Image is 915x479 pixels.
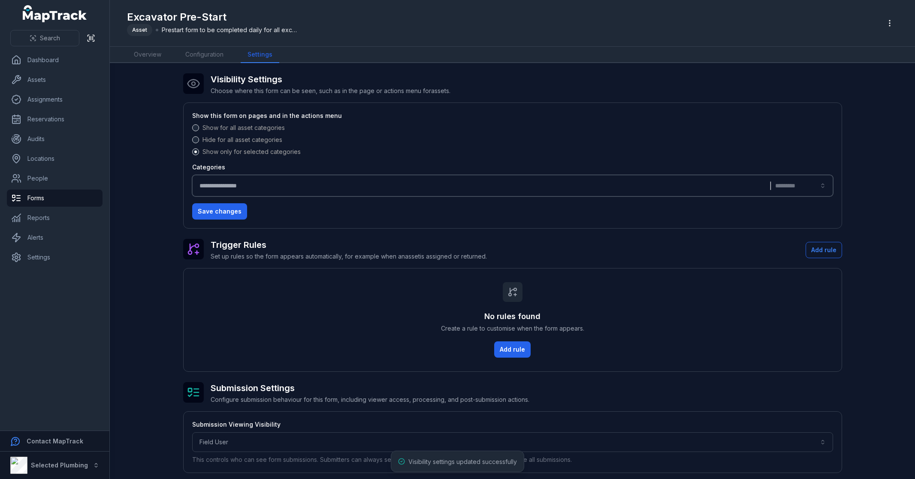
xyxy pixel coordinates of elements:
[211,73,450,85] h2: Visibility Settings
[202,148,301,156] label: Show only for selected categories
[7,170,103,187] a: People
[7,150,103,167] a: Locations
[7,229,103,246] a: Alerts
[7,51,103,69] a: Dashboard
[192,175,833,196] button: |
[31,461,88,469] strong: Selected Plumbing
[162,26,299,34] span: Prestart form to be completed daily for all excavators.
[7,111,103,128] a: Reservations
[127,10,299,24] h1: Excavator Pre-Start
[211,87,450,94] span: Choose where this form can be seen, such as in the page or actions menu for assets .
[202,136,282,144] label: Hide for all asset categories
[211,253,487,260] span: Set up rules so the form appears automatically, for example when an asset is assigned or returned.
[211,396,529,403] span: Configure submission behaviour for this form, including viewer access, processing, and post-submi...
[7,209,103,226] a: Reports
[127,24,152,36] div: Asset
[806,242,842,258] button: Add rule
[40,34,60,42] span: Search
[484,310,541,322] h3: No rules found
[192,420,281,429] label: Submission Viewing Visibility
[7,130,103,148] a: Audits
[241,47,279,63] a: Settings
[192,432,833,452] button: Field User
[127,47,168,63] a: Overview
[23,5,87,22] a: MapTrack
[10,30,79,46] button: Search
[192,203,247,220] button: Save changes
[178,47,230,63] a: Configuration
[211,239,487,251] h2: Trigger Rules
[7,91,103,108] a: Assignments
[211,382,529,394] h2: Submission Settings
[192,111,342,120] label: Show this form on pages and in the actions menu
[494,341,531,358] button: Add rule
[7,249,103,266] a: Settings
[7,190,103,207] a: Forms
[192,163,225,172] label: Categories
[7,71,103,88] a: Assets
[408,458,517,465] span: Visibility settings updated successfully
[441,324,584,333] span: Create a rule to customise when the form appears.
[192,455,833,464] p: This controls who can see form submissions. Submitters can always see their own submissions. Admi...
[202,124,285,132] label: Show for all asset categories
[27,437,83,445] strong: Contact MapTrack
